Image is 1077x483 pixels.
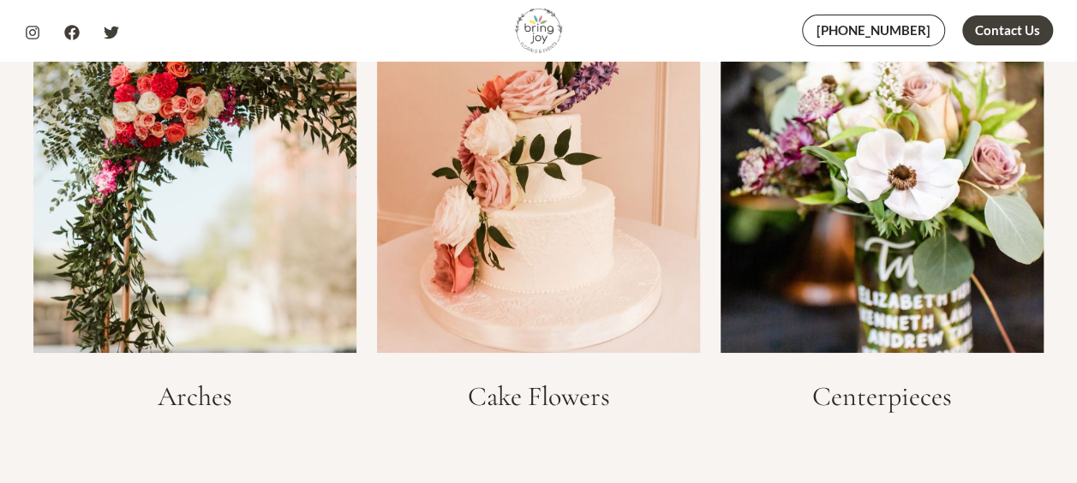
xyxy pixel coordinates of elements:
a: [PHONE_NUMBER] [802,15,945,46]
h3: Arches [33,380,356,413]
a: Facebook [64,25,80,40]
h3: Cake Flowers [377,380,700,413]
a: Instagram [25,25,40,40]
h3: Centerpieces [721,380,1044,413]
a: Twitter [104,25,119,40]
a: Contact Us [962,15,1053,45]
img: Bring Joy [515,7,562,54]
